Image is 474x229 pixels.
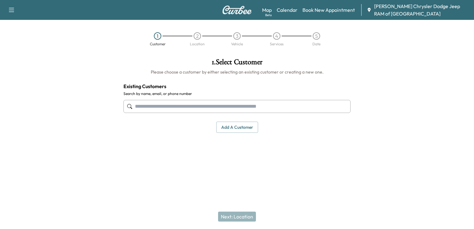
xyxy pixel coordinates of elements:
[154,32,161,40] div: 1
[374,2,469,17] span: [PERSON_NAME] Chrysler Dodge Jeep RAM of [GEOGRAPHIC_DATA]
[123,91,351,96] label: Search by name, email, or phone number
[273,32,280,40] div: 4
[123,83,351,90] h4: Existing Customers
[194,32,201,40] div: 2
[312,42,320,46] div: Date
[231,42,243,46] div: Vehicle
[302,6,355,14] a: Book New Appointment
[313,32,320,40] div: 5
[265,13,272,17] div: Beta
[123,58,351,69] h1: 1 . Select Customer
[222,6,252,14] img: Curbee Logo
[216,122,258,133] button: Add a customer
[262,6,272,14] a: MapBeta
[270,42,284,46] div: Services
[277,6,297,14] a: Calendar
[233,32,241,40] div: 3
[150,42,166,46] div: Customer
[190,42,205,46] div: Location
[123,69,351,75] h6: Please choose a customer by either selecting an existing customer or creating a new one.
